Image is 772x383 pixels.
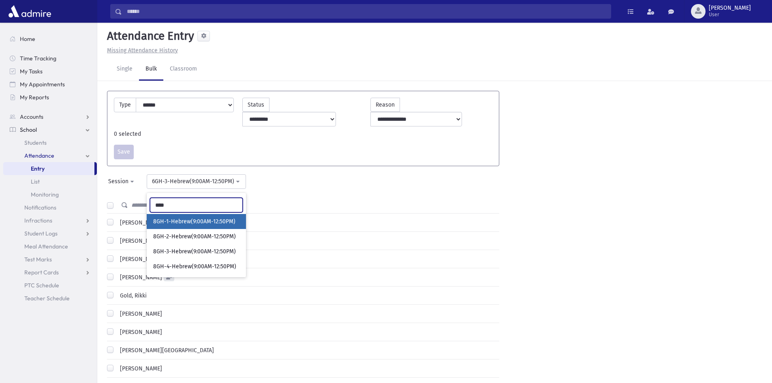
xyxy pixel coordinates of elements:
[24,269,59,276] span: Report Cards
[122,4,611,19] input: Search
[152,177,234,186] div: 6GH-3-Hebrew(9:00AM-12:50PM)
[3,91,97,104] a: My Reports
[139,58,163,81] a: Bulk
[153,248,236,256] span: 8GH-3-Hebrew(9:00AM-12:50PM)
[24,217,52,224] span: Infractions
[153,218,235,226] span: 8GH-1-Hebrew(9:00AM-12:50PM)
[20,35,35,43] span: Home
[3,214,97,227] a: Infractions
[24,295,70,302] span: Teacher Schedule
[709,11,751,18] span: User
[117,237,176,245] label: [PERSON_NAME], Sabi
[114,145,134,159] button: Save
[110,58,139,81] a: Single
[3,123,97,136] a: School
[110,130,496,138] div: 0 selected
[370,98,400,112] label: Reason
[31,191,59,198] span: Monitoring
[104,29,194,43] h5: Attendance Entry
[3,149,97,162] a: Attendance
[3,227,97,240] a: Student Logs
[3,266,97,279] a: Report Cards
[24,204,56,211] span: Notifications
[20,113,43,120] span: Accounts
[3,188,97,201] a: Monitoring
[3,78,97,91] a: My Appointments
[24,282,59,289] span: PTC Schedule
[117,328,162,336] label: [PERSON_NAME]
[107,47,178,54] u: Missing Attendance History
[153,263,236,271] span: 8GH-4-Hebrew(9:00AM-12:50PM)
[117,291,147,300] label: Gold, Rikki
[709,5,751,11] span: [PERSON_NAME]
[6,3,53,19] img: AdmirePro
[147,174,246,189] button: 6GH-3-Hebrew(9:00AM-12:50PM)
[117,364,162,373] label: [PERSON_NAME]
[117,346,214,355] label: [PERSON_NAME][GEOGRAPHIC_DATA]
[20,126,37,133] span: School
[114,98,136,112] label: Type
[31,178,40,185] span: List
[24,139,47,146] span: Students
[20,55,56,62] span: Time Tracking
[24,243,68,250] span: Meal Attendance
[3,110,97,123] a: Accounts
[108,177,128,186] div: Session
[153,233,236,241] span: 8GH-2-Hebrew(9:00AM-12:50PM)
[3,162,94,175] a: Entry
[3,279,97,292] a: PTC Schedule
[31,165,45,172] span: Entry
[24,152,54,159] span: Attendance
[24,230,58,237] span: Student Logs
[3,201,97,214] a: Notifications
[3,175,97,188] a: List
[3,65,97,78] a: My Tasks
[3,253,97,266] a: Test Marks
[20,81,65,88] span: My Appointments
[20,94,49,101] span: My Reports
[103,174,140,189] button: Session
[3,52,97,65] a: Time Tracking
[150,198,243,212] input: Search
[104,47,178,54] a: Missing Attendance History
[117,255,162,263] label: [PERSON_NAME]
[3,136,97,149] a: Students
[3,32,97,45] a: Home
[117,273,162,282] label: [PERSON_NAME]
[20,68,43,75] span: My Tasks
[24,256,52,263] span: Test Marks
[3,240,97,253] a: Meal Attendance
[117,218,162,227] label: [PERSON_NAME]
[163,58,203,81] a: Classroom
[117,310,162,318] label: [PERSON_NAME]
[3,292,97,305] a: Teacher Schedule
[242,98,269,112] label: Status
